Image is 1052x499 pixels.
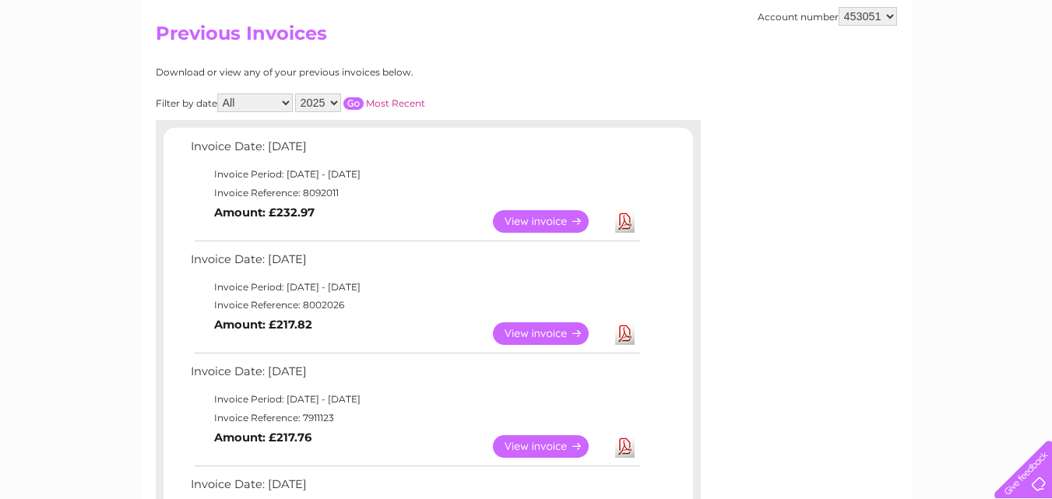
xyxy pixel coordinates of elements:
[615,322,635,345] a: Download
[187,165,642,184] td: Invoice Period: [DATE] - [DATE]
[778,66,807,78] a: Water
[159,9,895,76] div: Clear Business is a trading name of Verastar Limited (registered in [GEOGRAPHIC_DATA] No. 3667643...
[187,390,642,409] td: Invoice Period: [DATE] - [DATE]
[187,184,642,202] td: Invoice Reference: 8092011
[615,435,635,458] a: Download
[156,93,565,112] div: Filter by date
[156,67,565,78] div: Download or view any of your previous invoices below.
[615,210,635,233] a: Download
[817,66,851,78] a: Energy
[187,278,642,297] td: Invoice Period: [DATE] - [DATE]
[187,249,642,278] td: Invoice Date: [DATE]
[187,136,642,165] td: Invoice Date: [DATE]
[187,296,642,315] td: Invoice Reference: 8002026
[156,23,897,52] h2: Previous Invoices
[860,66,907,78] a: Telecoms
[758,8,866,27] a: 0333 014 3131
[493,435,607,458] a: View
[493,322,607,345] a: View
[187,409,642,427] td: Invoice Reference: 7911123
[493,210,607,233] a: View
[187,361,642,390] td: Invoice Date: [DATE]
[214,206,315,220] b: Amount: £232.97
[214,430,311,445] b: Amount: £217.76
[214,318,312,332] b: Amount: £217.82
[948,66,987,78] a: Contact
[37,40,116,88] img: logo.png
[917,66,939,78] a: Blog
[1001,66,1037,78] a: Log out
[366,97,425,109] a: Most Recent
[758,7,897,26] div: Account number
